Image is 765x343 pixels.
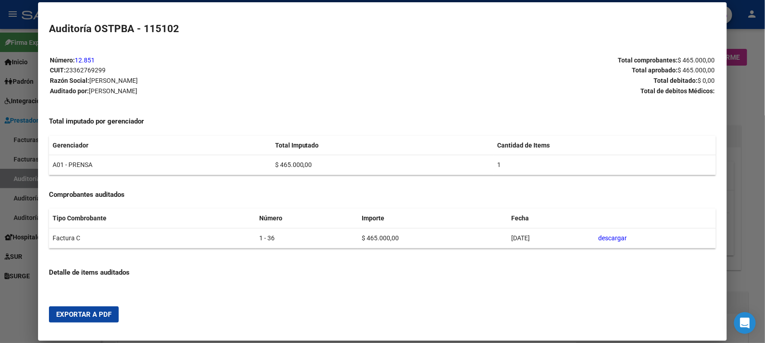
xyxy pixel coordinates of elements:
[508,209,595,228] th: Fecha
[494,136,716,155] th: Cantidad de Items
[50,55,382,66] p: Número:
[49,306,119,323] button: Exportar a PDF
[383,65,715,76] p: Total aprobado:
[358,209,508,228] th: Importe
[50,86,382,96] p: Auditado por:
[50,65,382,76] p: CUIT:
[734,312,756,334] div: Open Intercom Messenger
[49,155,271,175] td: A01 - PRENSA
[49,21,716,37] h2: Auditoría OSTPBA - 115102
[66,67,106,74] span: 23362769299
[49,267,716,278] h4: Detalle de items auditados
[49,136,271,155] th: Gerenciador
[508,229,595,248] td: [DATE]
[383,86,715,96] p: Total de debitos Médicos:
[75,57,95,64] a: 12.851
[49,209,256,228] th: Tipo Combrobante
[698,77,715,84] span: $ 0,00
[383,76,715,86] p: Total debitado:
[678,57,715,64] span: $ 465.000,00
[50,76,382,86] p: Razón Social:
[49,116,716,127] h4: Total imputado por gerenciador
[494,155,716,175] td: 1
[49,229,256,248] td: Factura C
[383,55,715,66] p: Total comprobantes:
[89,87,137,95] span: [PERSON_NAME]
[271,155,494,175] td: $ 465.000,00
[256,229,358,248] td: 1 - 36
[89,77,138,84] span: [PERSON_NAME]
[256,209,358,228] th: Número
[678,67,715,74] span: $ 465.000,00
[358,229,508,248] td: $ 465.000,00
[599,234,627,242] a: descargar
[56,310,111,319] span: Exportar a PDF
[49,190,716,200] h4: Comprobantes auditados
[271,136,494,155] th: Total Imputado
